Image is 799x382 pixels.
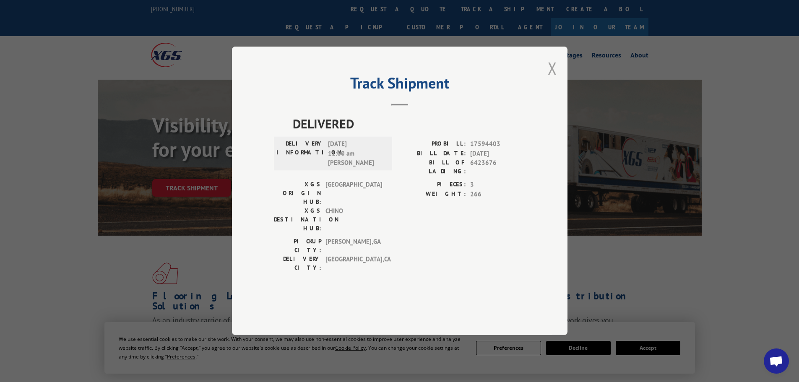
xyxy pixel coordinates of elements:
[764,348,789,374] div: Open chat
[400,140,466,149] label: PROBILL:
[400,159,466,176] label: BILL OF LADING:
[470,190,526,199] span: 266
[470,180,526,190] span: 3
[274,207,321,233] label: XGS DESTINATION HUB:
[400,180,466,190] label: PIECES:
[400,190,466,199] label: WEIGHT:
[293,114,526,133] span: DELIVERED
[325,207,382,233] span: CHINO
[325,255,382,273] span: [GEOGRAPHIC_DATA] , CA
[470,159,526,176] span: 6423676
[276,140,324,168] label: DELIVERY INFORMATION:
[325,180,382,207] span: [GEOGRAPHIC_DATA]
[274,180,321,207] label: XGS ORIGIN HUB:
[274,255,321,273] label: DELIVERY CITY:
[470,140,526,149] span: 17594403
[400,149,466,159] label: BILL DATE:
[328,140,385,168] span: [DATE] 11:00 am [PERSON_NAME]
[274,77,526,93] h2: Track Shipment
[274,237,321,255] label: PICKUP CITY:
[548,57,557,79] button: Close modal
[325,237,382,255] span: [PERSON_NAME] , GA
[470,149,526,159] span: [DATE]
